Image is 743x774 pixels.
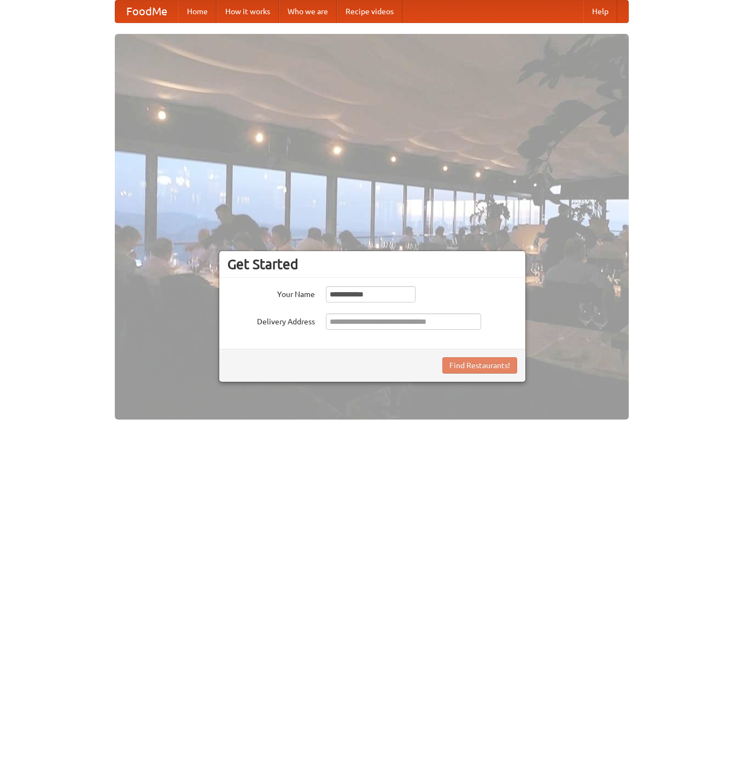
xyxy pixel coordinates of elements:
[227,313,315,327] label: Delivery Address
[217,1,279,22] a: How it works
[115,1,178,22] a: FoodMe
[583,1,617,22] a: Help
[178,1,217,22] a: Home
[227,286,315,300] label: Your Name
[279,1,337,22] a: Who we are
[442,357,517,374] button: Find Restaurants!
[227,256,517,272] h3: Get Started
[337,1,402,22] a: Recipe videos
